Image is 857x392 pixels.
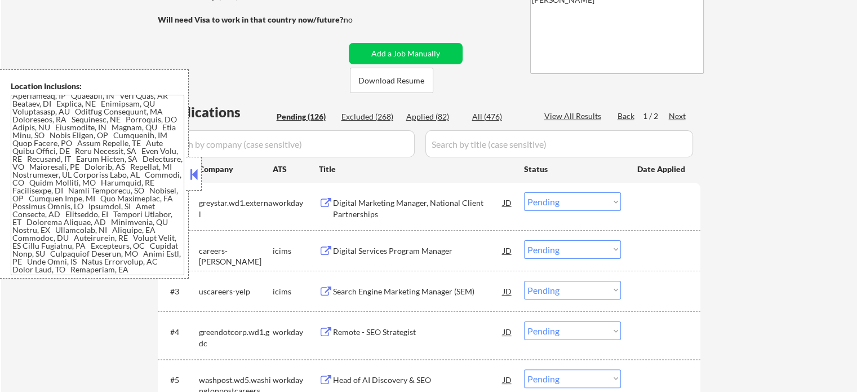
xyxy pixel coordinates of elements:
[472,111,529,122] div: All (476)
[344,14,376,25] div: no
[669,111,687,122] div: Next
[502,192,513,213] div: JD
[273,164,319,175] div: ATS
[502,321,513,342] div: JD
[277,111,333,122] div: Pending (126)
[158,15,345,24] strong: Will need Visa to work in that country now/future?:
[199,327,273,349] div: greendotcorp.wd1.gdc
[170,375,190,386] div: #5
[199,164,273,175] div: Company
[11,81,184,92] div: Location Inclusions:
[618,111,636,122] div: Back
[643,111,669,122] div: 1 / 2
[524,158,621,179] div: Status
[333,197,503,219] div: Digital Marketing Manager, National Client Partnerships
[273,245,319,257] div: icims
[199,286,273,297] div: uscareers-yelp
[319,164,513,175] div: Title
[333,286,503,297] div: Search Engine Marketing Manager (SEM)
[544,111,605,122] div: View All Results
[425,130,693,157] input: Search by title (case sensitive)
[502,240,513,261] div: JD
[349,43,463,64] button: Add a Job Manually
[273,197,319,209] div: workday
[502,281,513,301] div: JD
[161,105,273,119] div: Applications
[199,245,273,267] div: careers-[PERSON_NAME]
[502,369,513,390] div: JD
[333,375,503,386] div: Head of AI Discovery & SEO
[273,286,319,297] div: icims
[273,375,319,386] div: workday
[199,197,273,219] div: greystar.wd1.external
[350,68,433,93] button: Download Resume
[406,111,463,122] div: Applied (82)
[341,111,398,122] div: Excluded (268)
[273,327,319,338] div: workday
[161,130,415,157] input: Search by company (case sensitive)
[333,327,503,338] div: Remote - SEO Strategist
[637,164,687,175] div: Date Applied
[170,286,190,297] div: #3
[333,245,503,257] div: Digital Services Program Manager
[170,327,190,338] div: #4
